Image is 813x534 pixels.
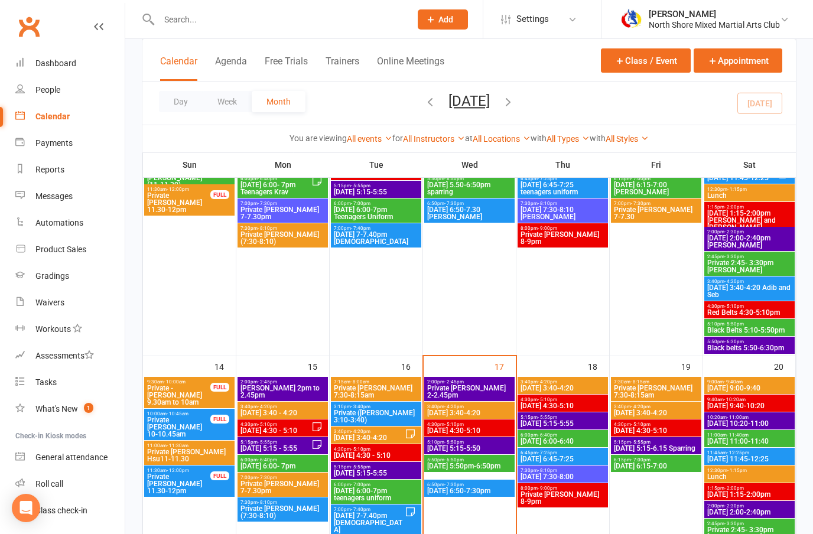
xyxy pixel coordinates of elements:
[35,351,94,360] div: Assessments
[427,201,512,206] span: 6:50pm
[258,422,277,427] span: - 5:10pm
[15,497,125,524] a: Class kiosk mode
[613,385,699,399] span: Private [PERSON_NAME] 7:30-8:15am
[520,206,606,220] span: [DATE] 7:30-8:10 [PERSON_NAME]
[707,187,792,192] span: 12:30pm
[210,471,229,480] div: FULL
[707,174,778,181] span: [DATE] 11:45-12:25
[35,479,63,489] div: Roll call
[15,183,125,210] a: Messages
[236,152,330,177] th: Mon
[210,383,229,392] div: FULL
[258,379,277,385] span: - 2:45pm
[240,500,326,505] span: 7:30pm
[147,411,211,416] span: 10:00am
[167,443,188,448] span: - 11:30am
[147,468,211,473] span: 11:30am
[423,152,516,177] th: Wed
[240,379,326,385] span: 2:00pm
[35,298,64,307] div: Waivers
[15,236,125,263] a: Product Sales
[167,187,189,192] span: - 12:00pm
[601,48,691,73] button: Class / Event
[427,409,512,416] span: [DATE] 3:40-4:20
[167,468,189,473] span: - 12:00pm
[240,206,326,220] span: Private [PERSON_NAME] 7-7.30pm
[240,480,326,494] span: Private [PERSON_NAME] 7-7.30pm
[308,356,329,376] div: 15
[240,231,326,245] span: Private [PERSON_NAME] (7:30-8:10)
[351,507,370,512] span: - 7:40pm
[520,231,606,245] span: Private [PERSON_NAME] 8-9pm
[707,204,792,210] span: 1:15pm
[520,450,606,455] span: 6:45pm
[333,404,419,409] span: 3:10pm
[538,432,557,438] span: - 6:40pm
[444,439,464,445] span: - 5:50pm
[613,201,699,206] span: 7:00pm
[35,85,60,95] div: People
[520,468,606,473] span: 7:30pm
[326,56,359,81] button: Trainers
[258,176,277,181] span: - 6:40pm
[707,235,792,249] span: [DATE] 2:00-2:40pm [PERSON_NAME]
[613,206,699,220] span: Private [PERSON_NAME] 7-7.30
[724,486,744,491] span: - 2:00pm
[727,432,749,438] span: - 11:40am
[707,210,792,231] span: [DATE] 1:15-2:00pm [PERSON_NAME] and [PERSON_NAME]
[538,226,557,231] span: - 9:00pm
[707,509,792,516] span: [DATE] 2:00-2:40pm
[258,201,277,206] span: - 7:30pm
[240,385,326,399] span: [PERSON_NAME] 2pm to 2.45pm
[427,181,512,196] span: [DATE] 5.50-6:50pm sparring
[724,379,743,385] span: - 9:40am
[333,226,419,231] span: 7:00pm
[538,450,557,455] span: - 7:25pm
[538,176,557,181] span: - 7:25pm
[649,9,780,19] div: [PERSON_NAME]
[35,271,69,281] div: Gradings
[351,464,370,470] span: - 5:55pm
[707,284,792,298] span: [DATE] 3:40-4:20 Adib and Seb
[520,201,606,206] span: 7:30pm
[520,415,606,420] span: 5:15pm
[203,91,252,112] button: Week
[707,468,792,473] span: 12:30pm
[520,486,606,491] span: 8:00pm
[520,402,606,409] span: [DATE] 4:30-5:10
[610,152,703,177] th: Fri
[727,468,747,473] span: - 1:15pm
[240,439,311,445] span: 5:15pm
[258,226,277,231] span: - 8:10pm
[147,473,211,494] span: Private [PERSON_NAME] 11.30-12pm
[333,434,405,441] span: [DATE] 3:40-4:20
[164,379,186,385] span: - 10:00am
[520,397,606,402] span: 4:30pm
[15,444,125,471] a: General attendance kiosk mode
[427,487,512,494] span: [DATE] 6:50-7:30pm
[155,11,402,28] input: Search...
[724,254,744,259] span: - 3:30pm
[724,339,744,344] span: - 6:30pm
[473,134,531,144] a: All Locations
[147,448,232,463] span: Private [PERSON_NAME] Hsu11-11.30
[265,56,308,81] button: Free Trials
[240,404,326,409] span: 3:40pm
[333,482,419,487] span: 6:00pm
[15,77,125,103] a: People
[240,445,311,452] span: [DATE] 5:15 - 5:55
[727,415,749,420] span: - 11:00am
[427,445,512,452] span: [DATE] 5:15-5:50
[240,457,326,463] span: 6:00pm
[427,439,512,445] span: 5:10pm
[444,482,464,487] span: - 7:30pm
[427,422,512,427] span: 4:30pm
[258,439,277,445] span: - 5:55pm
[35,218,83,227] div: Automations
[35,324,71,334] div: Workouts
[333,464,419,470] span: 5:15pm
[147,443,232,448] span: 11:00am
[167,411,188,416] span: - 10:45am
[15,210,125,236] a: Automations
[147,416,211,438] span: Private [PERSON_NAME] 10-10.45am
